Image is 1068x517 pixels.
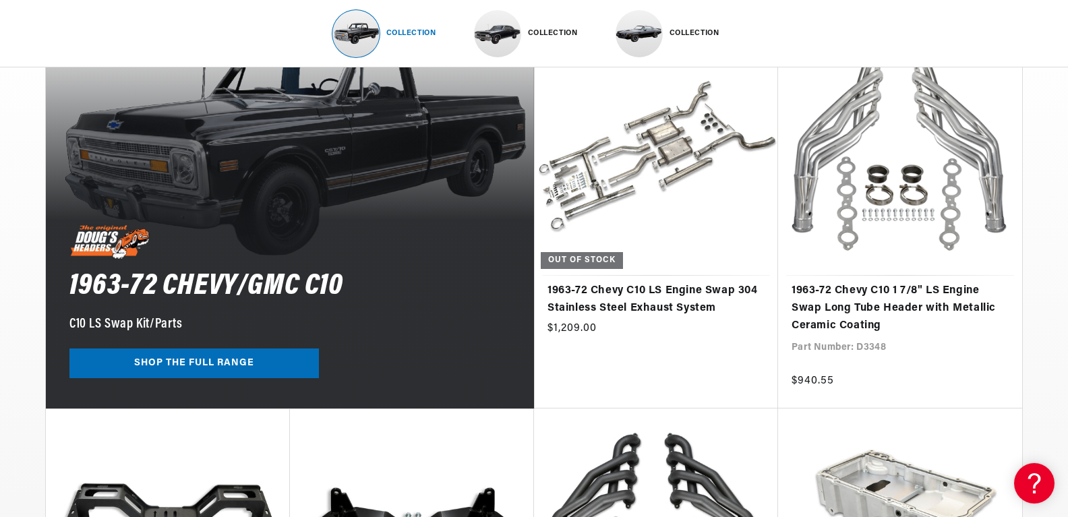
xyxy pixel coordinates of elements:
[792,282,1009,334] a: 1963-72 Chevy C10 1 7/8" LS Engine Swap Long Tube Header with Metallic Ceramic Coating
[69,313,183,335] div: C10 LS Swap Kit/Parts
[69,348,319,379] a: Shop The Full Range
[547,282,765,317] a: 1963-72 Chevy C10 LS Engine Swap 304 Stainless Steel Exhaust System
[528,28,595,38] div: collection
[474,10,521,57] img: 1964-1967 GM A Body (Chevelle)
[616,10,663,57] img: 1970-1981 GM F Body (Camaro/Firebird)
[670,28,737,38] div: collection
[69,274,343,299] h2: 1963-72 Chevy/GMC C10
